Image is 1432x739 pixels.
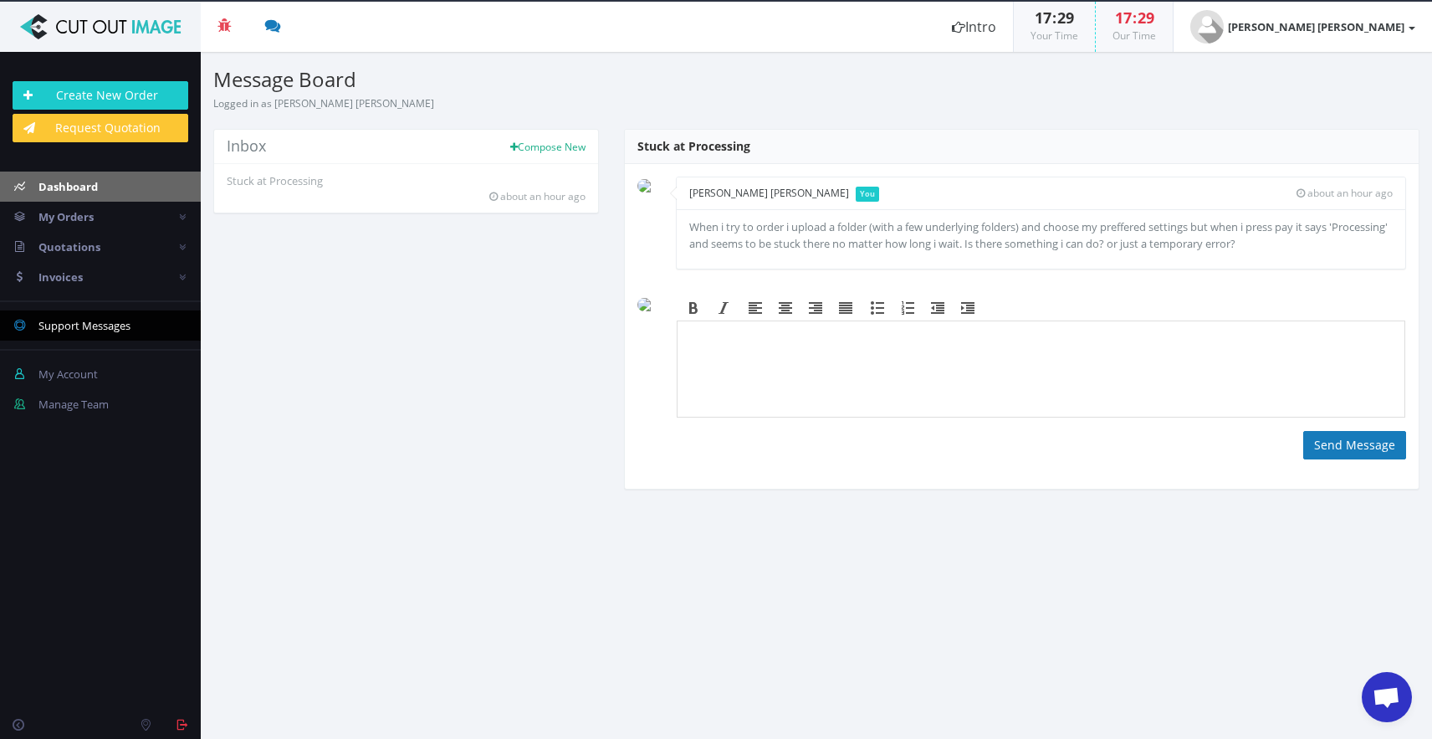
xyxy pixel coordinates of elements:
[637,138,750,154] span: Stuck at Processing
[740,297,770,319] div: Align left
[1035,8,1051,28] span: 17
[1132,8,1138,28] span: :
[1190,10,1224,44] img: user_default.jpg
[213,96,434,110] small: Logged in as [PERSON_NAME] [PERSON_NAME]
[227,172,586,189] a: Stuck at Processing
[953,297,983,319] div: Increase indent
[923,297,953,319] div: Decrease indent
[708,297,739,319] div: Italic
[213,69,804,90] h3: Message Board
[1031,28,1078,43] small: Your Time
[38,179,98,194] span: Dashboard
[1362,672,1412,722] a: Open de chat
[689,186,849,200] a: [PERSON_NAME] [PERSON_NAME]
[770,297,800,319] div: Align center
[1307,186,1393,200] span: 2025-09-05T14:12:06+00:00
[637,298,667,311] img: eb3bb386f5f4ae5024746ed14c46011f
[1115,8,1132,28] span: 17
[1138,8,1154,28] span: 29
[1051,8,1057,28] span: :
[13,114,188,142] a: Request Quotation
[689,218,1393,252] p: When i try to order i upload a folder (with a few underlying folders) and choose my preffered set...
[38,209,94,224] span: My Orders
[38,269,83,285] span: Invoices
[500,189,586,203] span: 2025-09-05T14:12:06+00:00
[637,179,667,192] img: eb3bb386f5f4ae5024746ed14c46011f
[935,2,1013,52] a: Intro
[1174,2,1432,52] a: [PERSON_NAME] [PERSON_NAME]
[13,14,188,39] img: Cut Out Image
[856,187,880,201] label: You
[38,367,98,382] span: My Account
[13,81,188,110] a: Create New Order
[214,138,598,155] h4: Inbox
[892,297,923,319] div: Numbered list
[38,397,109,412] span: Manage Team
[678,321,1404,417] iframe: Rich Text Area. Press ALT-F9 for menu. Press ALT-F10 for toolbar. Press ALT-0 for help
[1057,8,1074,28] span: 29
[38,239,100,254] span: Quotations
[831,297,861,319] div: Justify
[1303,431,1406,459] button: Send Message
[678,297,708,319] div: Bold
[1228,19,1404,34] strong: [PERSON_NAME] [PERSON_NAME]
[38,318,130,333] span: Support Messages
[862,297,892,319] div: Bullet list
[800,297,831,319] div: Align right
[1112,28,1156,43] small: Our Time
[510,141,586,152] a: Compose New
